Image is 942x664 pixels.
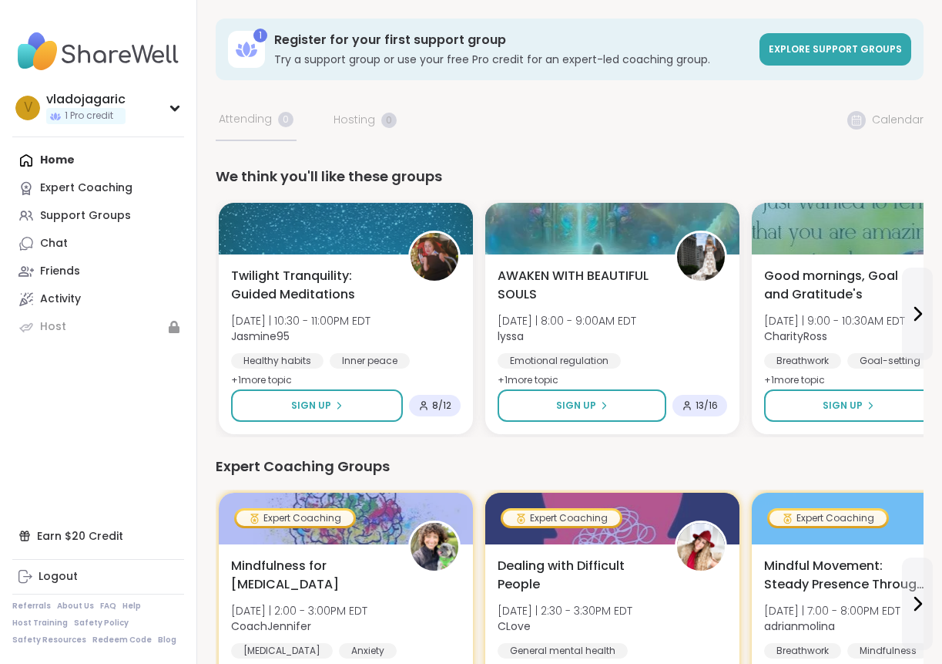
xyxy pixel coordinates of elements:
span: [DATE] | 2:00 - 3:00PM EDT [231,603,367,618]
b: CLove [498,618,531,634]
div: Friends [40,264,80,279]
div: Expert Coaching [503,511,620,526]
span: v [24,98,32,118]
a: About Us [57,601,94,612]
a: Host [12,313,184,341]
span: [DATE] | 2:30 - 3:30PM EDT [498,603,632,618]
div: Mindfulness [847,643,929,659]
img: lyssa [677,233,725,281]
img: Jasmine95 [411,233,458,281]
div: Breathwork [764,353,841,369]
div: Logout [39,569,78,585]
button: Sign Up [498,389,666,422]
div: Breathwork [764,643,841,659]
span: Dealing with Difficult People [498,557,658,594]
a: Explore support groups [759,33,911,66]
div: Earn $20 Credit [12,522,184,550]
span: Sign Up [823,399,863,413]
span: AWAKEN WITH BEAUTIFUL SOULS [498,267,658,304]
div: Host [40,319,66,335]
span: [DATE] | 10:30 - 11:00PM EDT [231,313,370,329]
span: [DATE] | 9:00 - 10:30AM EDT [764,313,905,329]
span: Good mornings, Goal and Gratitude's [764,267,924,304]
div: Chat [40,236,68,251]
div: Activity [40,292,81,307]
a: Host Training [12,618,68,629]
div: Emotional regulation [498,353,621,369]
b: CharityRoss [764,329,827,344]
div: Goal-setting [847,353,933,369]
button: Sign Up [764,389,933,422]
img: ShareWell Nav Logo [12,25,184,79]
div: Expert Coaching [40,180,132,196]
a: Logout [12,563,184,591]
span: 1 Pro credit [65,110,113,123]
div: Expert Coaching Groups [216,456,924,477]
span: Sign Up [291,399,331,413]
a: Chat [12,230,184,258]
div: Support Groups [40,208,131,224]
span: Sign Up [556,399,596,413]
span: [DATE] | 8:00 - 9:00AM EDT [498,313,636,329]
a: Safety Policy [74,618,129,629]
img: CLove [677,523,725,571]
span: [DATE] | 7:00 - 8:00PM EDT [764,603,900,618]
b: CoachJennifer [231,618,311,634]
span: Mindful Movement: Steady Presence Through Yoga [764,557,924,594]
a: Help [122,601,141,612]
a: FAQ [100,601,116,612]
div: 1 [253,29,267,42]
a: Expert Coaching [12,174,184,202]
div: Anxiety [339,643,397,659]
span: Mindfulness for [MEDICAL_DATA] [231,557,391,594]
a: Referrals [12,601,51,612]
a: Safety Resources [12,635,86,645]
b: lyssa [498,329,524,344]
h3: Try a support group or use your free Pro credit for an expert-led coaching group. [274,52,750,67]
span: Twilight Tranquility: Guided Meditations [231,267,391,304]
div: Expert Coaching [769,511,887,526]
div: [MEDICAL_DATA] [231,643,333,659]
div: General mental health [498,643,628,659]
span: 13 / 16 [696,399,718,412]
div: vladojagaric [46,91,126,108]
a: Redeem Code [92,635,152,645]
div: We think you'll like these groups [216,166,924,187]
button: Sign Up [231,389,403,422]
div: Expert Coaching [236,511,354,526]
a: Friends [12,258,184,285]
b: Jasmine95 [231,329,290,344]
a: Activity [12,285,184,313]
span: 8 / 12 [432,399,451,412]
img: CoachJennifer [411,523,458,571]
span: Explore support groups [769,42,902,56]
b: adrianmolina [764,618,835,634]
h3: Register for your first support group [274,32,750,49]
a: Support Groups [12,202,184,230]
div: Healthy habits [231,353,323,369]
a: Blog [158,635,176,645]
div: Inner peace [330,353,410,369]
